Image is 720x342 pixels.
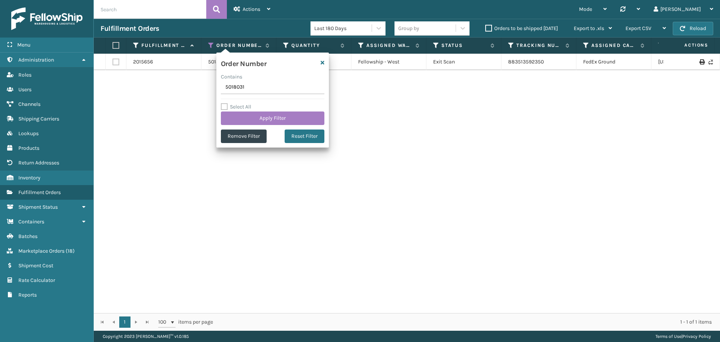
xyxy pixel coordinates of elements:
[655,331,711,342] div: |
[699,59,704,65] i: Print Label
[11,8,82,30] img: logo
[708,59,713,65] i: Never Shipped
[366,42,412,49] label: Assigned Warehouse
[18,175,40,181] span: Inventory
[579,6,592,12] span: Mode
[221,81,324,94] input: Type the text you wish to filter on
[18,277,55,283] span: Rate Calculator
[398,24,419,32] div: Group by
[18,72,31,78] span: Roles
[221,104,251,110] label: Select All
[673,22,713,35] button: Reload
[291,42,337,49] label: Quantity
[18,145,39,151] span: Products
[661,39,713,51] span: Actions
[18,101,40,107] span: Channels
[216,42,262,49] label: Order Number
[441,42,487,49] label: Status
[18,218,44,225] span: Containers
[119,316,130,328] a: 1
[655,334,681,339] a: Terms of Use
[103,331,189,342] p: Copyright 2023 [PERSON_NAME]™ v 1.0.185
[625,25,651,32] span: Export CSV
[18,233,37,240] span: Batches
[285,130,324,143] button: Reset Filter
[208,58,227,66] a: 5018031
[17,42,30,48] span: Menu
[221,57,266,68] h4: Order Number
[18,262,53,269] span: Shipment Cost
[18,57,54,63] span: Administration
[485,25,558,32] label: Orders to be shipped [DATE]
[516,42,562,49] label: Tracking Number
[221,130,267,143] button: Remove Filter
[223,318,712,326] div: 1 - 1 of 1 items
[243,6,260,12] span: Actions
[426,54,501,70] td: Exit Scan
[18,116,59,122] span: Shipping Carriers
[158,316,213,328] span: items per page
[18,189,61,196] span: Fulfillment Orders
[18,204,58,210] span: Shipment Status
[141,42,187,49] label: Fulfillment Order Id
[221,111,324,125] button: Apply Filter
[18,248,64,254] span: Marketplace Orders
[351,54,426,70] td: Fellowship - West
[576,54,651,70] td: FedEx Ground
[682,334,711,339] a: Privacy Policy
[18,130,39,137] span: Lookups
[18,292,37,298] span: Reports
[18,160,59,166] span: Return Addresses
[133,58,153,66] a: 2015656
[314,24,372,32] div: Last 180 Days
[158,318,169,326] span: 100
[508,59,544,65] a: 883513592350
[221,73,242,81] label: Contains
[574,25,604,32] span: Export to .xls
[18,86,31,93] span: Users
[100,24,159,33] h3: Fulfillment Orders
[591,42,637,49] label: Assigned Carrier Service
[66,248,75,254] span: ( 18 )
